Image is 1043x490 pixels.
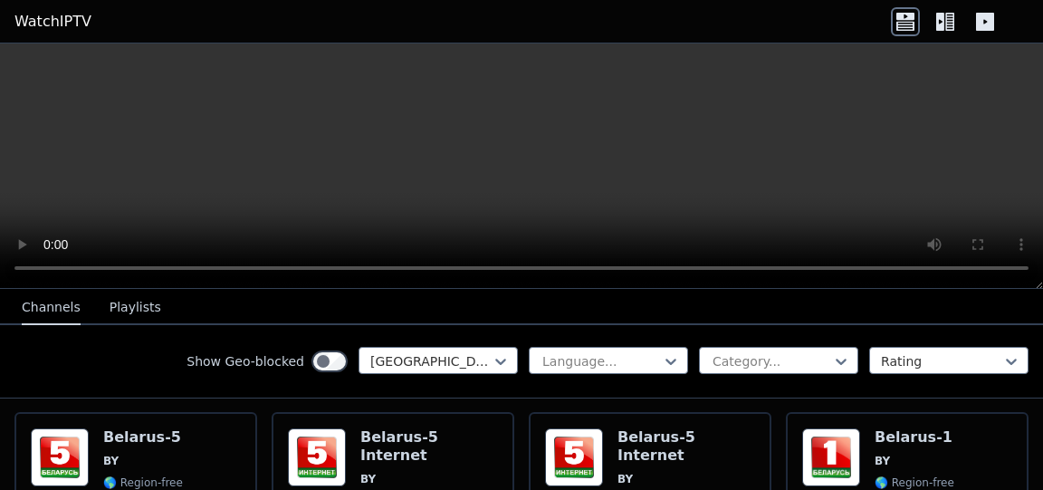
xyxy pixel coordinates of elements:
img: Belarus-5 [31,428,89,486]
a: WatchIPTV [14,11,91,33]
button: Playlists [110,291,161,325]
span: BY [103,454,119,468]
h6: Belarus-1 [875,428,954,447]
span: 🌎 Region-free [875,476,954,490]
img: Belarus-1 [802,428,860,486]
h6: Belarus-5 [103,428,183,447]
span: BY [617,472,633,486]
h6: Belarus-5 Internet [360,428,498,465]
span: BY [360,472,376,486]
span: BY [875,454,890,468]
button: Channels [22,291,81,325]
img: Belarus-5 Internet [288,428,346,486]
label: Show Geo-blocked [187,352,304,370]
h6: Belarus-5 Internet [617,428,755,465]
span: 🌎 Region-free [103,476,183,490]
img: Belarus-5 Internet [545,428,603,486]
